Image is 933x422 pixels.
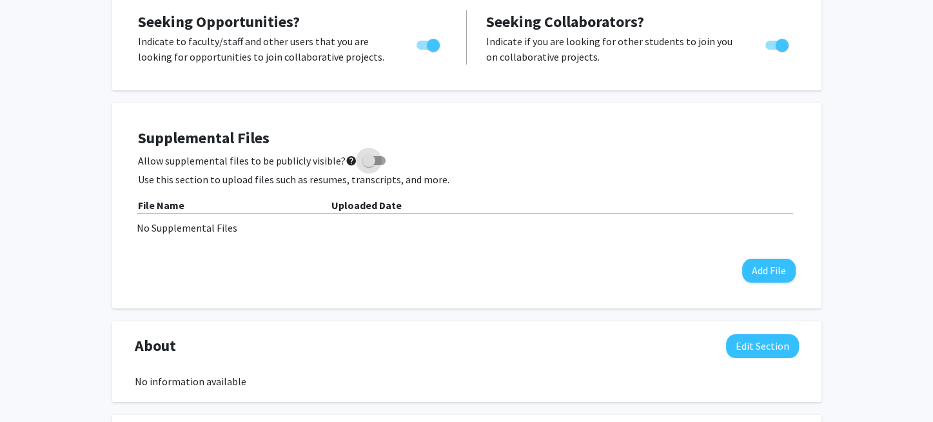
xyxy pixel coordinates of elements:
span: Seeking Opportunities? [138,12,300,32]
button: Edit About [726,334,799,358]
div: Toggle [411,34,447,53]
span: Allow supplemental files to be publicly visible? [138,153,357,168]
button: Add File [742,259,796,283]
div: Toggle [760,34,796,53]
p: Use this section to upload files such as resumes, transcripts, and more. [138,172,796,187]
div: No information available [135,374,799,389]
b: File Name [138,199,184,212]
iframe: Chat [10,364,55,412]
mat-icon: help [346,153,357,168]
div: No Supplemental Files [137,220,797,236]
b: Uploaded Date [331,199,402,212]
p: Indicate if you are looking for other students to join you on collaborative projects. [486,34,741,65]
h4: Supplemental Files [138,129,796,148]
p: Indicate to faculty/staff and other users that you are looking for opportunities to join collabor... [138,34,392,65]
span: About [135,334,176,357]
span: Seeking Collaborators? [486,12,644,32]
